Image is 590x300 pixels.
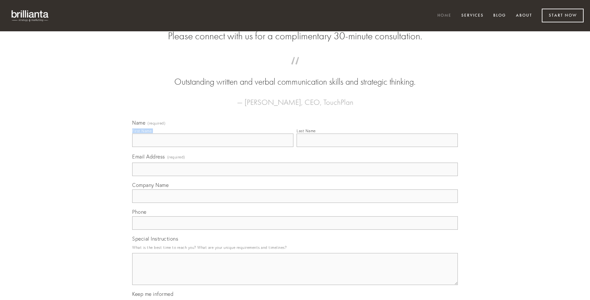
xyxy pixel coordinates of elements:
[297,128,316,133] div: Last Name
[433,11,456,21] a: Home
[542,9,584,22] a: Start Now
[6,6,54,25] img: brillianta - research, strategy, marketing
[132,128,152,133] div: First Name
[132,209,147,215] span: Phone
[147,121,165,125] span: (required)
[512,11,536,21] a: About
[132,235,178,242] span: Special Instructions
[132,119,145,126] span: Name
[167,153,185,161] span: (required)
[132,291,173,297] span: Keep me informed
[132,243,458,252] p: What is the best time to reach you? What are your unique requirements and timelines?
[132,182,169,188] span: Company Name
[489,11,510,21] a: Blog
[142,63,448,88] blockquote: Outstanding written and verbal communication skills and strategic thinking.
[142,63,448,76] span: “
[457,11,488,21] a: Services
[132,30,458,42] h2: Please connect with us for a complimentary 30-minute consultation.
[142,88,448,109] figcaption: — [PERSON_NAME], CEO, TouchPlan
[132,153,165,160] span: Email Address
